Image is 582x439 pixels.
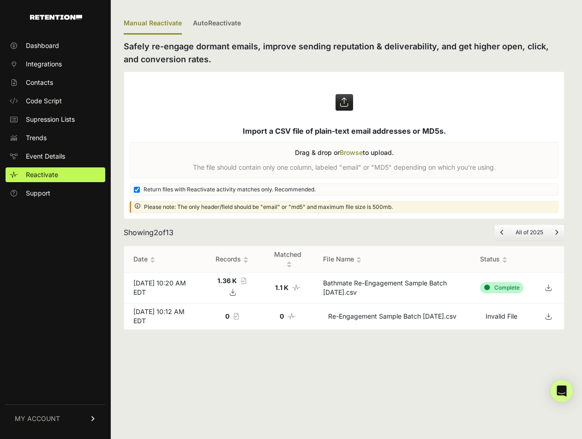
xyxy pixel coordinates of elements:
[124,227,174,238] div: Showing of
[6,149,105,164] a: Event Details
[26,133,47,142] span: Trends
[30,15,82,20] img: Retention.com
[26,152,65,161] span: Event Details
[233,313,239,320] i: Record count of the file
[124,303,202,330] td: [DATE] 10:12 AM EDT
[471,303,533,330] td: Invalid File
[480,282,523,293] div: Complete
[26,41,59,50] span: Dashboard
[225,312,229,320] strong: 0
[243,256,248,263] img: no_sort-eaf950dc5ab64cae54d48a5578032e96f70b2ecb7d747501f34c8f2db400fb66.gif
[144,186,316,193] span: Return files with Reactivate activity matches only. Recommended.
[288,313,296,320] i: Number of matched records
[134,187,140,193] input: Return files with Reactivate activity matches only. Recommended.
[6,94,105,108] a: Code Script
[6,186,105,201] a: Support
[275,284,288,291] strong: 1.1 K
[6,131,105,145] a: Trends
[314,246,471,273] th: File Name
[26,170,58,179] span: Reactivate
[240,278,246,284] i: Record count of the file
[6,57,105,71] a: Integrations
[15,414,60,423] span: MY ACCOUNT
[166,228,174,237] span: 13
[555,229,558,236] a: Next
[124,273,202,303] td: [DATE] 10:20 AM EDT
[124,40,564,66] h2: Safely re-engage dormant emails, improve sending reputation & deliverability, and get higher open...
[510,229,549,236] li: All of 2025
[356,256,361,263] img: no_sort-eaf950dc5ab64cae54d48a5578032e96f70b2ecb7d747501f34c8f2db400fb66.gif
[217,277,237,285] strong: 1.36 K
[26,59,62,69] span: Integrations
[26,115,75,124] span: Supression Lists
[6,75,105,90] a: Contacts
[26,78,53,87] span: Contacts
[202,246,262,273] th: Records
[287,261,292,268] img: no_sort-eaf950dc5ab64cae54d48a5578032e96f70b2ecb7d747501f34c8f2db400fb66.gif
[262,246,314,273] th: Matched
[292,285,300,291] i: Number of matched records
[150,256,155,263] img: no_sort-eaf950dc5ab64cae54d48a5578032e96f70b2ecb7d747501f34c8f2db400fb66.gif
[154,228,158,237] span: 2
[471,246,533,273] th: Status
[124,13,182,35] div: Manual Reactivate
[193,13,241,35] a: AutoReactivate
[500,229,504,236] a: Previous
[502,256,507,263] img: no_sort-eaf950dc5ab64cae54d48a5578032e96f70b2ecb7d747501f34c8f2db400fb66.gif
[314,273,471,303] td: Bathmate Re-Engagement Sample Batch [DATE].csv
[494,225,564,240] nav: Page navigation
[314,303,471,330] td: Re-Engagement Sample Batch [DATE].csv
[6,112,105,127] a: Supression Lists
[6,38,105,53] a: Dashboard
[26,96,62,106] span: Code Script
[551,380,573,402] div: Open Intercom Messenger
[6,167,105,182] a: Reactivate
[26,189,50,198] span: Support
[6,404,105,433] a: MY ACCOUNT
[280,312,284,320] strong: 0
[124,246,202,273] th: Date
